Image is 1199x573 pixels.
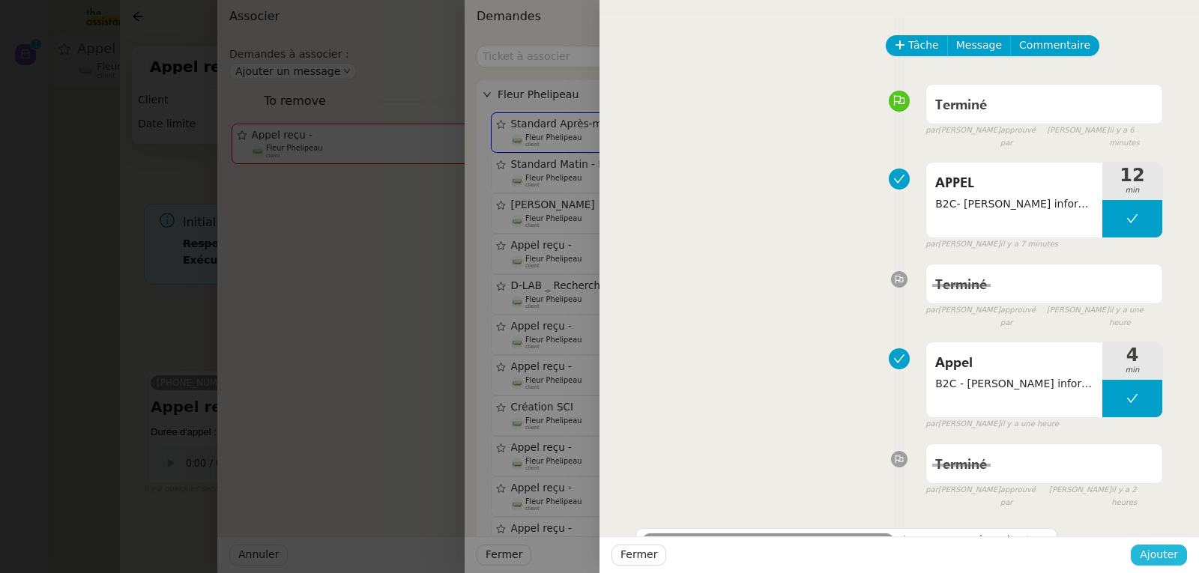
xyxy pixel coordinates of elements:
button: Commentaire [1010,35,1099,56]
span: Fermer [620,546,657,563]
small: [PERSON_NAME] [PERSON_NAME] [925,304,1163,329]
span: il y a 7 minutes [1000,238,1058,251]
span: Appel [935,352,1093,375]
span: 4 [1102,346,1162,364]
small: [PERSON_NAME] [PERSON_NAME] [925,124,1163,149]
span: min [1102,364,1162,377]
span: par [925,304,938,329]
span: Terminé [935,458,987,472]
span: min [1102,184,1162,197]
span: B2C - [PERSON_NAME] information concernant sa commande afin de savoir si elle a bien été validée [935,375,1093,392]
span: 12 [1102,166,1162,184]
span: Répondre [970,533,1021,548]
span: approuvé par [1000,124,1047,149]
span: Tâche [908,37,939,54]
button: Tâche [886,35,948,56]
span: par [925,238,938,251]
span: approuvé par [1000,484,1049,509]
span: Terminé [935,99,987,112]
span: par [925,484,938,509]
button: Fermer [611,545,666,566]
span: il y a 2 heures [1111,484,1163,509]
span: il y a 6 minutes [1109,124,1163,149]
small: [PERSON_NAME] [925,238,1058,251]
button: Message [947,35,1011,56]
span: Ajouter [1140,546,1178,563]
span: Commentaire [1019,37,1090,54]
span: Message [956,37,1002,54]
span: il y a une heure [1109,304,1163,329]
small: [PERSON_NAME] [925,418,1059,431]
span: par [925,124,938,149]
span: Terminé [935,279,987,292]
span: par [925,418,938,431]
button: Ajouter [1131,545,1187,566]
small: [PERSON_NAME] [PERSON_NAME] [925,484,1163,509]
button: Répondre [965,532,1039,548]
span: APPEL [935,172,1093,195]
span: approuvé par [1000,304,1047,329]
span: il y a une heure [1000,418,1059,431]
span: B2C- [PERSON_NAME] information posologie et associations de 10 cures qu'elle a acheté [935,195,1093,213]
